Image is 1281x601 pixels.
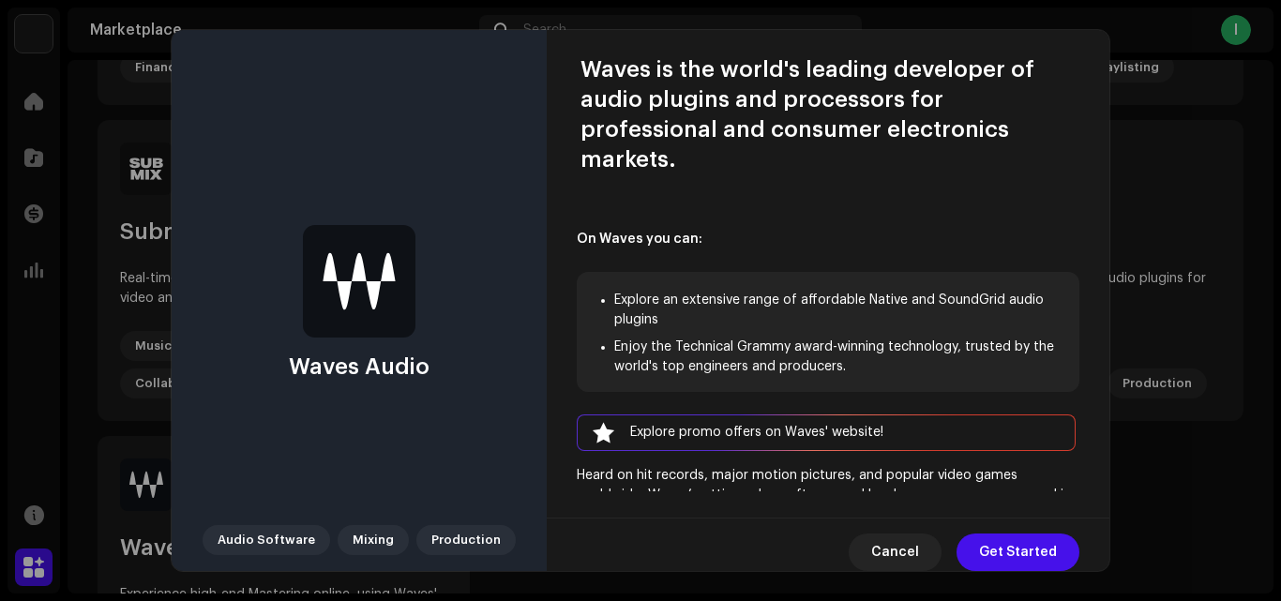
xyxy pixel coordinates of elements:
div: Waves Audio [289,353,430,382]
img: 2edc38f6-ddf5-440e-afe4-c31f39d80616 [303,225,415,338]
div: Mixing [338,525,409,555]
li: Explore an extensive range of affordable Native and SoundGrid audio plugins [614,291,1079,330]
span: Get Started [979,533,1057,571]
div: Audio Software [203,525,330,555]
button: Get Started [957,533,1079,571]
button: Cancel [849,533,942,571]
p: Heard on hit records, major motion pictures, and popular video games worldwide, Waves’ cutting-ed... [577,466,1079,545]
strong: On Waves you can: [577,233,702,246]
li: Enjoy the Technical Grammy award-winning technology, trusted by the world's top engineers and pro... [614,338,1079,377]
h3: Waves is the world's leading developer of audio plugins and processors for professional and consu... [580,54,1076,174]
div: Production [416,525,516,555]
p: Explore promo offers on Waves' website! [577,414,1076,451]
span: Cancel [871,533,919,571]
